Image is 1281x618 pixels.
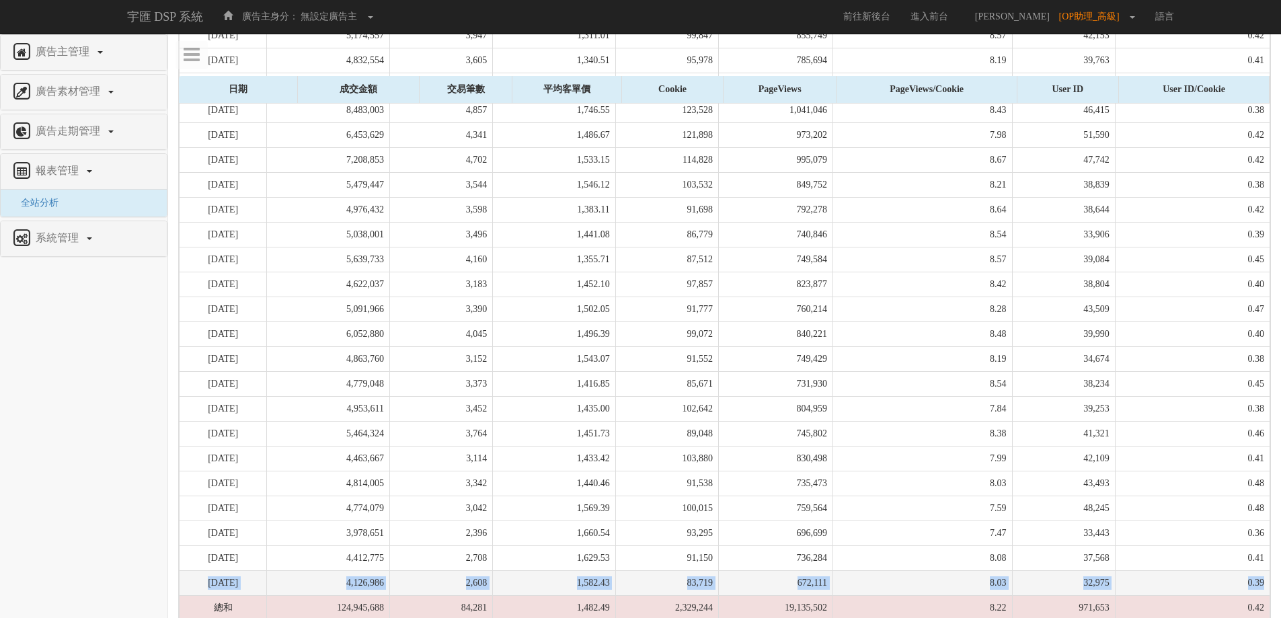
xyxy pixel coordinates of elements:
[1012,297,1115,321] td: 43,509
[242,11,299,22] span: 廣告主身分：
[389,197,492,222] td: 3,598
[833,73,1012,98] td: 8.47
[833,23,1012,48] td: 8.57
[389,48,492,73] td: 3,605
[1012,520,1115,545] td: 33,443
[615,471,718,496] td: 91,538
[267,247,390,272] td: 5,639,733
[389,520,492,545] td: 2,396
[1115,371,1270,396] td: 0.45
[389,172,492,197] td: 3,544
[389,321,492,346] td: 4,045
[833,346,1012,371] td: 8.19
[615,496,718,520] td: 100,015
[615,371,718,396] td: 85,671
[1115,496,1270,520] td: 0.48
[968,11,1056,22] span: [PERSON_NAME]
[833,520,1012,545] td: 7.47
[719,496,833,520] td: 759,564
[389,570,492,595] td: 2,608
[180,346,267,371] td: [DATE]
[1012,421,1115,446] td: 41,321
[615,23,718,48] td: 99,847
[180,122,267,147] td: [DATE]
[615,446,718,471] td: 103,880
[493,545,616,570] td: 1,629.53
[180,321,267,346] td: [DATE]
[267,321,390,346] td: 6,052,880
[1012,272,1115,297] td: 38,804
[267,570,390,595] td: 4,126,986
[719,147,833,172] td: 995,079
[493,446,616,471] td: 1,433.42
[1012,570,1115,595] td: 32,975
[267,23,390,48] td: 5,174,557
[1012,545,1115,570] td: 37,568
[719,545,833,570] td: 736,284
[493,396,616,421] td: 1,435.00
[1115,421,1270,446] td: 0.46
[493,172,616,197] td: 1,546.12
[833,172,1012,197] td: 8.21
[833,48,1012,73] td: 8.19
[1119,76,1270,103] div: User ID/Cookie
[1012,496,1115,520] td: 48,245
[833,247,1012,272] td: 8.57
[1115,73,1270,98] td: 0.47
[1012,396,1115,421] td: 39,253
[719,247,833,272] td: 749,584
[32,232,85,243] span: 系統管理
[180,297,267,321] td: [DATE]
[833,570,1012,595] td: 8.03
[267,147,390,172] td: 7,208,853
[389,471,492,496] td: 3,342
[615,122,718,147] td: 121,898
[493,346,616,371] td: 1,543.07
[493,297,616,321] td: 1,502.05
[420,76,511,103] div: 交易筆數
[389,272,492,297] td: 3,183
[615,48,718,73] td: 95,978
[1017,76,1118,103] div: User ID
[267,520,390,545] td: 3,978,651
[833,471,1012,496] td: 8.03
[719,23,833,48] td: 855,749
[833,496,1012,520] td: 7.59
[1012,147,1115,172] td: 47,742
[719,346,833,371] td: 749,429
[1115,545,1270,570] td: 0.41
[389,396,492,421] td: 3,452
[179,76,297,103] div: 日期
[180,222,267,247] td: [DATE]
[493,496,616,520] td: 1,569.39
[267,197,390,222] td: 4,976,432
[1115,346,1270,371] td: 0.38
[615,222,718,247] td: 86,779
[11,161,157,182] a: 報表管理
[11,81,157,103] a: 廣告素材管理
[180,545,267,570] td: [DATE]
[11,121,157,143] a: 廣告走期管理
[493,23,616,48] td: 1,311.01
[180,23,267,48] td: [DATE]
[1115,297,1270,321] td: 0.47
[833,98,1012,122] td: 8.43
[719,98,833,122] td: 1,041,046
[719,371,833,396] td: 731,930
[267,73,390,98] td: 5,022,750
[837,76,1017,103] div: PageViews/Cookie
[180,98,267,122] td: [DATE]
[622,76,723,103] div: Cookie
[180,272,267,297] td: [DATE]
[1012,122,1115,147] td: 51,590
[389,346,492,371] td: 3,152
[267,496,390,520] td: 4,774,079
[1115,23,1270,48] td: 0.42
[1012,446,1115,471] td: 42,109
[719,48,833,73] td: 785,694
[389,371,492,396] td: 3,373
[719,122,833,147] td: 973,202
[1115,222,1270,247] td: 0.39
[1012,321,1115,346] td: 39,990
[389,446,492,471] td: 3,114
